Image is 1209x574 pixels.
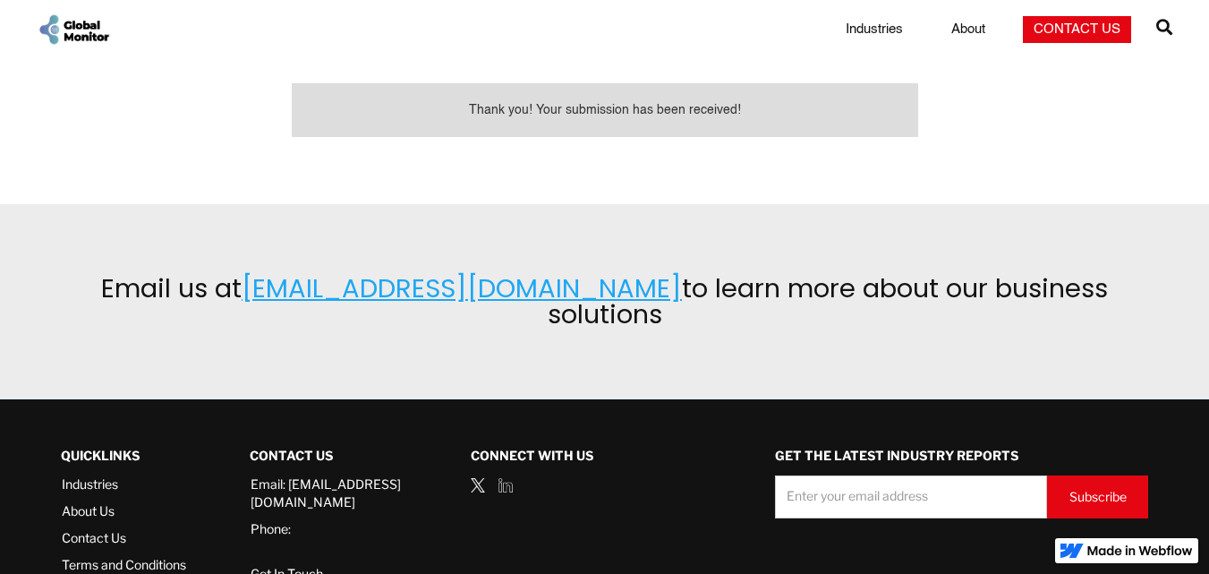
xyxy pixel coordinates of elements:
img: Made in Webflow [1087,545,1193,556]
a: home [37,13,112,47]
a: Contact Us [62,529,186,547]
input: Enter your email address [775,475,1047,518]
a: [EMAIL_ADDRESS][DOMAIN_NAME] [242,270,682,306]
input: Subscribe [1047,475,1148,518]
a: Industries [62,475,186,493]
a: Terms and Conditions [62,556,186,574]
strong: Connect with us [471,448,593,463]
div: QUICKLINKS [61,436,186,475]
a: Email: [EMAIL_ADDRESS][DOMAIN_NAME] [251,475,425,511]
strong: Contact Us [250,448,333,463]
a: About Us [62,502,186,520]
a: About [941,21,996,39]
div: Thank you! Your submission has been received! [310,101,900,119]
a: Phone: [251,520,291,538]
div: Get In Touch Form success [292,83,918,137]
form: Demo Request [775,475,1148,518]
a:  [1156,12,1172,47]
a: Contact Us [1023,16,1131,43]
span:  [1156,14,1172,39]
strong: GET THE LATEST INDUSTRY REPORTS [775,448,1018,463]
a: Industries [835,21,914,39]
h2: Email us at to learn more about our business solutions [55,276,1155,328]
